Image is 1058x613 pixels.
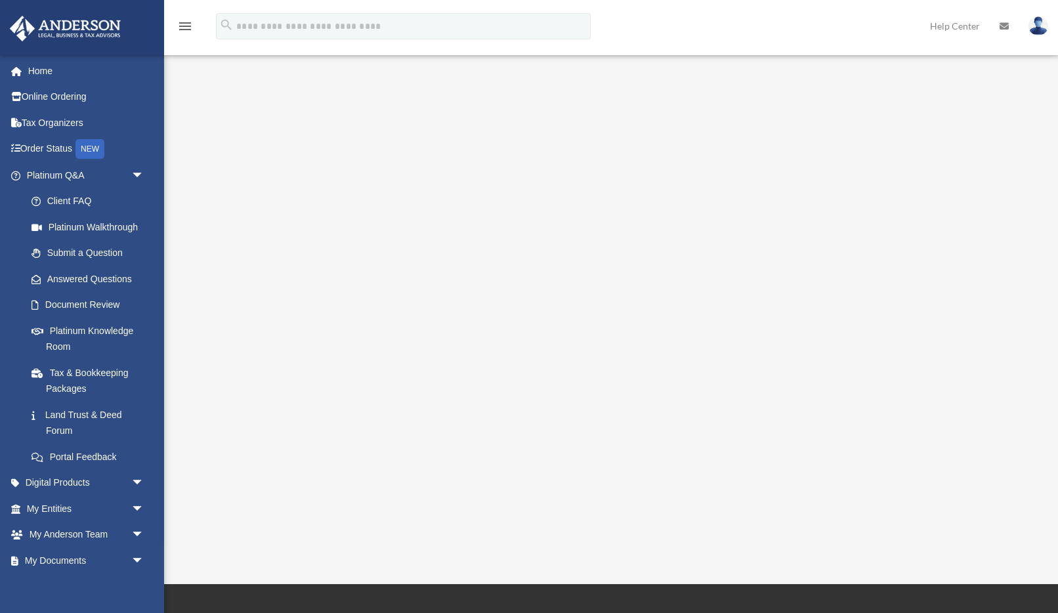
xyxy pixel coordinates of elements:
[18,188,164,215] a: Client FAQ
[219,18,234,32] i: search
[9,522,164,548] a: My Anderson Teamarrow_drop_down
[131,470,158,497] span: arrow_drop_down
[18,240,164,266] a: Submit a Question
[131,162,158,189] span: arrow_drop_down
[18,402,164,444] a: Land Trust & Deed Forum
[18,444,164,470] a: Portal Feedback
[75,139,104,159] div: NEW
[131,522,158,549] span: arrow_drop_down
[9,496,164,522] a: My Entitiesarrow_drop_down
[9,58,164,84] a: Home
[18,292,164,318] a: Document Review
[9,162,164,188] a: Platinum Q&Aarrow_drop_down
[1028,16,1048,35] img: User Pic
[9,547,164,574] a: My Documentsarrow_drop_down
[255,81,964,475] iframe: <span data-mce-type="bookmark" style="display: inline-block; width: 0px; overflow: hidden; line-h...
[18,360,164,402] a: Tax & Bookkeeping Packages
[9,110,164,136] a: Tax Organizers
[9,84,164,110] a: Online Ordering
[6,16,125,41] img: Anderson Advisors Platinum Portal
[18,318,164,360] a: Platinum Knowledge Room
[18,266,164,292] a: Answered Questions
[177,23,193,34] a: menu
[18,214,158,240] a: Platinum Walkthrough
[9,470,164,496] a: Digital Productsarrow_drop_down
[131,496,158,522] span: arrow_drop_down
[131,547,158,574] span: arrow_drop_down
[9,136,164,163] a: Order StatusNEW
[177,18,193,34] i: menu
